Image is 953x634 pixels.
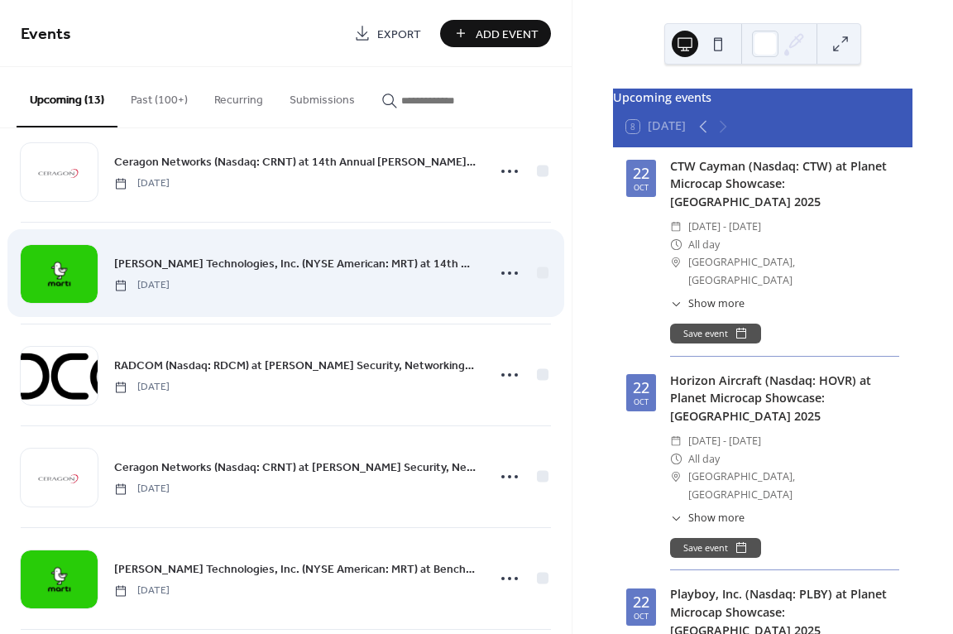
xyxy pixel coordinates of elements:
[688,450,720,468] span: All day
[670,253,682,271] div: ​
[114,459,476,477] span: Ceragon Networks (Nasdaq: CRNT) at [PERSON_NAME] Security, Networking, & Communications Conference
[633,594,649,609] div: 22
[440,20,551,47] button: Add Event
[114,358,476,375] span: RADCOM (Nasdaq: RDCM) at [PERSON_NAME] Security, Networking, & Communications Conference
[670,324,761,343] button: Save event
[670,157,899,211] div: CTW Cayman (Nasdaq: CTW) at Planet Microcap Showcase: [GEOGRAPHIC_DATA] 2025
[476,26,539,43] span: Add Event
[114,560,476,579] a: [PERSON_NAME] Technologies, Inc. (NYSE American: MRT) at Benchmark 14th Annual Discovery Conference
[633,166,649,180] div: 22
[670,218,682,235] div: ​
[670,468,682,485] div: ​
[114,154,476,171] span: Ceragon Networks (Nasdaq: CRNT) at 14th Annual [PERSON_NAME] Technology Conference
[670,450,682,468] div: ​
[117,67,201,126] button: Past (100+)
[114,482,170,497] span: [DATE]
[114,356,476,375] a: RADCOM (Nasdaq: RDCM) at [PERSON_NAME] Security, Networking, & Communications Conference
[114,278,170,293] span: [DATE]
[688,468,899,503] span: [GEOGRAPHIC_DATA], [GEOGRAPHIC_DATA]
[670,372,899,425] div: Horizon Aircraft (Nasdaq: HOVR) at Planet Microcap Showcase: [GEOGRAPHIC_DATA] 2025
[670,538,761,558] button: Save event
[114,256,476,273] span: [PERSON_NAME] Technologies, Inc. (NYSE American: MRT) at 14th Annual [PERSON_NAME] Technology Con...
[688,236,720,253] span: All day
[688,218,761,235] span: [DATE] - [DATE]
[114,152,476,171] a: Ceragon Networks (Nasdaq: CRNT) at 14th Annual [PERSON_NAME] Technology Conference
[201,67,276,126] button: Recurring
[688,432,761,449] span: [DATE] - [DATE]
[688,296,745,312] span: Show more
[114,584,170,598] span: [DATE]
[114,254,476,273] a: [PERSON_NAME] Technologies, Inc. (NYSE American: MRT) at 14th Annual [PERSON_NAME] Technology Con...
[342,20,433,47] a: Export
[688,511,745,526] span: Show more
[670,511,682,526] div: ​
[613,89,912,107] div: Upcoming events
[688,253,899,289] span: [GEOGRAPHIC_DATA], [GEOGRAPHIC_DATA]
[670,296,682,312] div: ​
[114,380,170,395] span: [DATE]
[670,432,682,449] div: ​
[21,18,71,50] span: Events
[377,26,421,43] span: Export
[114,176,170,191] span: [DATE]
[670,296,745,312] button: ​Show more
[633,380,649,395] div: 22
[634,612,649,620] div: Oct
[276,67,368,126] button: Submissions
[670,511,745,526] button: ​Show more
[670,236,682,253] div: ​
[114,458,476,477] a: Ceragon Networks (Nasdaq: CRNT) at [PERSON_NAME] Security, Networking, & Communications Conference
[114,561,476,579] span: [PERSON_NAME] Technologies, Inc. (NYSE American: MRT) at Benchmark 14th Annual Discovery Conference
[17,67,117,127] button: Upcoming (13)
[634,398,649,406] div: Oct
[634,184,649,191] div: Oct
